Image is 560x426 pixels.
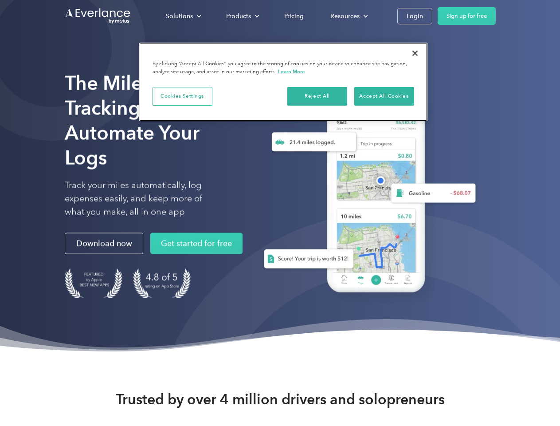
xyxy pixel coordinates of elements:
a: More information about your privacy, opens in a new tab [278,68,305,75]
a: Pricing [275,8,313,24]
button: Close [405,43,425,63]
a: Sign up for free [438,7,496,25]
div: Resources [330,11,360,22]
div: Solutions [157,8,208,24]
button: Cookies Settings [153,87,212,106]
img: Everlance, mileage tracker app, expense tracking app [250,84,483,306]
button: Reject All [287,87,347,106]
strong: Trusted by over 4 million drivers and solopreneurs [116,390,445,408]
div: Products [226,11,251,22]
img: Badge for Featured by Apple Best New Apps [65,268,122,298]
button: Accept All Cookies [354,87,414,106]
div: By clicking “Accept All Cookies”, you agree to the storing of cookies on your device to enhance s... [153,60,414,76]
img: 4.9 out of 5 stars on the app store [133,268,191,298]
div: Pricing [284,11,304,22]
div: Products [217,8,266,24]
div: Login [407,11,423,22]
a: Go to homepage [65,8,131,24]
a: Get started for free [150,233,243,254]
a: Login [397,8,432,24]
a: Download now [65,233,143,254]
div: Cookie banner [139,43,427,121]
div: Privacy [139,43,427,121]
div: Solutions [166,11,193,22]
p: Track your miles automatically, log expenses easily, and keep more of what you make, all in one app [65,179,223,219]
div: Resources [321,8,375,24]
